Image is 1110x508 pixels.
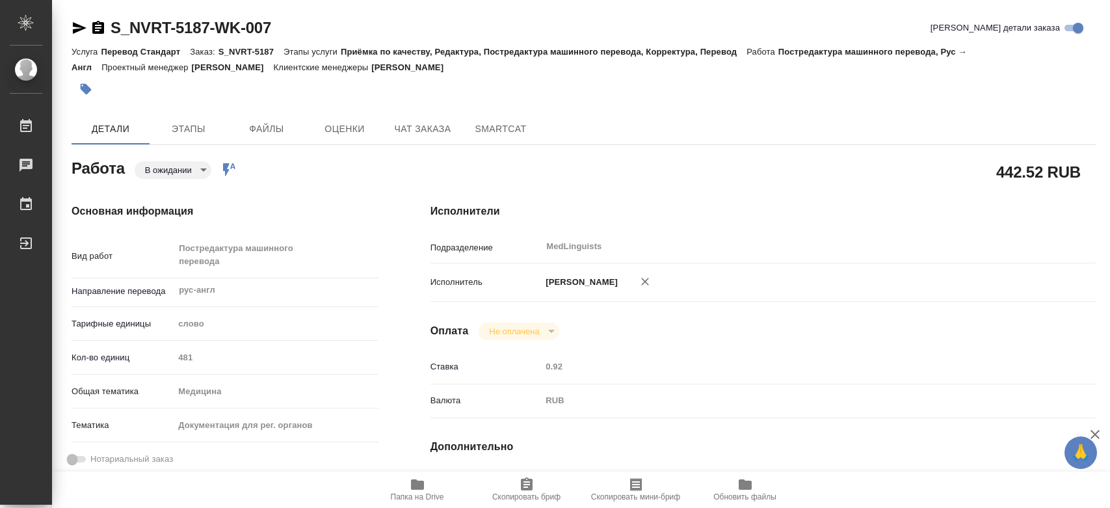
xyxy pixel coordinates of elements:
p: S_NVRT-5187 [218,47,284,57]
h2: Работа [72,155,125,179]
span: Обновить файлы [713,492,776,501]
p: Этапы услуги [284,47,341,57]
span: Файлы [235,121,298,137]
h4: Оплата [430,323,469,339]
button: Скопировать ссылку для ЯМессенджера [72,20,87,36]
button: Скопировать ссылку [90,20,106,36]
p: Перевод Стандарт [101,47,190,57]
p: Тематика [72,419,174,432]
p: Приёмка по качеству, Редактура, Постредактура машинного перевода, Корректура, Перевод [341,47,747,57]
h2: 442.52 RUB [996,161,1081,183]
button: 🙏 [1064,436,1097,469]
span: Оценки [313,121,376,137]
span: 🙏 [1070,439,1092,466]
button: Не оплачена [485,326,543,337]
h4: Дополнительно [430,439,1096,455]
span: SmartCat [469,121,532,137]
button: Скопировать мини-бриф [581,472,691,508]
div: В ожидании [479,323,559,340]
p: Общая тематика [72,385,174,398]
p: Валюта [430,394,542,407]
button: Скопировать бриф [472,472,581,508]
p: Работа [747,47,778,57]
div: слово [174,313,378,335]
span: Папка на Drive [391,492,444,501]
div: Медицина [174,381,378,403]
p: Услуга [72,47,101,57]
p: [PERSON_NAME] [371,62,453,72]
span: Детали [79,121,142,137]
div: Документация для рег. органов [174,414,378,436]
p: Исполнитель [430,276,542,289]
input: Пустое поле [541,357,1040,376]
div: В ожидании [135,161,211,179]
p: Заказ: [190,47,218,57]
span: Скопировать бриф [492,492,561,501]
div: RUB [541,390,1040,412]
p: Кол-во единиц [72,351,174,364]
p: Направление перевода [72,285,174,298]
button: Обновить файлы [691,472,800,508]
p: [PERSON_NAME] [192,62,274,72]
a: S_NVRT-5187-WK-007 [111,19,271,36]
h4: Исполнители [430,204,1096,219]
button: Папка на Drive [363,472,472,508]
p: Тарифные единицы [72,317,174,330]
button: Добавить тэг [72,75,100,103]
button: Удалить исполнителя [631,267,659,296]
span: Чат заказа [391,121,454,137]
p: Ставка [430,360,542,373]
p: Клиентские менеджеры [274,62,372,72]
input: Пустое поле [174,348,378,367]
p: Вид работ [72,250,174,263]
span: Скопировать мини-бриф [591,492,680,501]
span: Этапы [157,121,220,137]
span: Нотариальный заказ [90,453,173,466]
button: В ожидании [141,165,196,176]
span: [PERSON_NAME] детали заказа [931,21,1060,34]
p: [PERSON_NAME] [541,276,618,289]
p: Проектный менеджер [101,62,191,72]
h4: Основная информация [72,204,378,219]
p: Подразделение [430,241,542,254]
